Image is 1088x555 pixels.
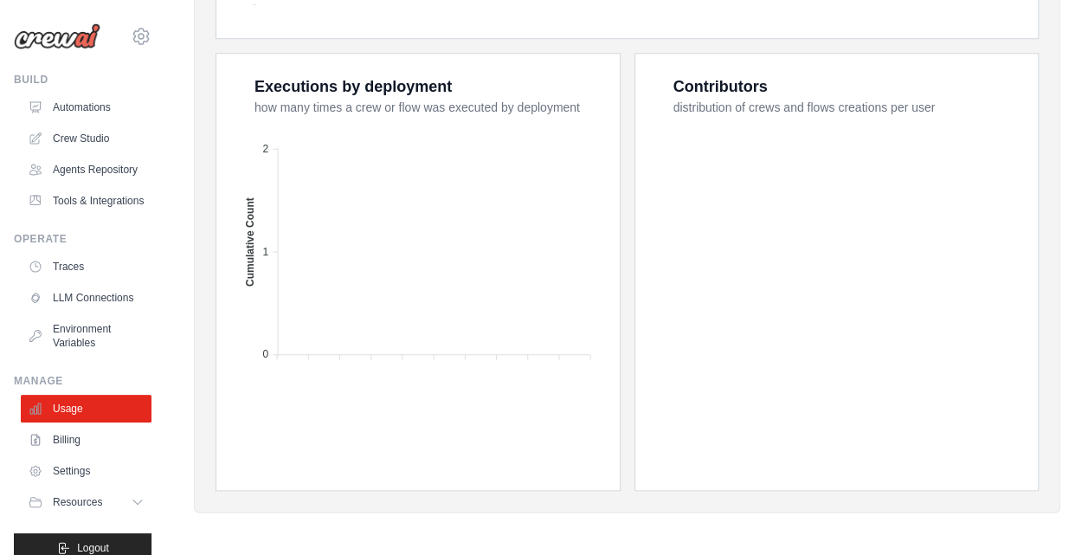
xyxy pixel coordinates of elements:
div: Manage [14,374,151,388]
tspan: 1 [262,246,268,258]
span: Resources [53,495,102,509]
a: Traces [21,253,151,281]
div: Build [14,73,151,87]
a: Agents Repository [21,156,151,184]
a: Usage [21,395,151,423]
dt: distribution of crews and flows creations per user [673,99,1018,116]
text: Cumulative Count [244,197,256,287]
button: Resources [21,488,151,516]
a: Crew Studio [21,125,151,152]
a: Billing [21,426,151,454]
a: Automations [21,94,151,121]
img: Logo [14,23,100,49]
a: Tools & Integrations [21,187,151,215]
a: Settings [21,457,151,485]
tspan: 2 [262,143,268,155]
dt: how many times a crew or flow was executed by deployment [254,99,599,116]
div: Executions by deployment [254,74,452,99]
span: Logout [77,541,109,555]
div: Contributors [673,74,768,99]
a: LLM Connections [21,284,151,312]
a: Environment Variables [21,315,151,357]
tspan: 0 [262,348,268,360]
div: Operate [14,232,151,246]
